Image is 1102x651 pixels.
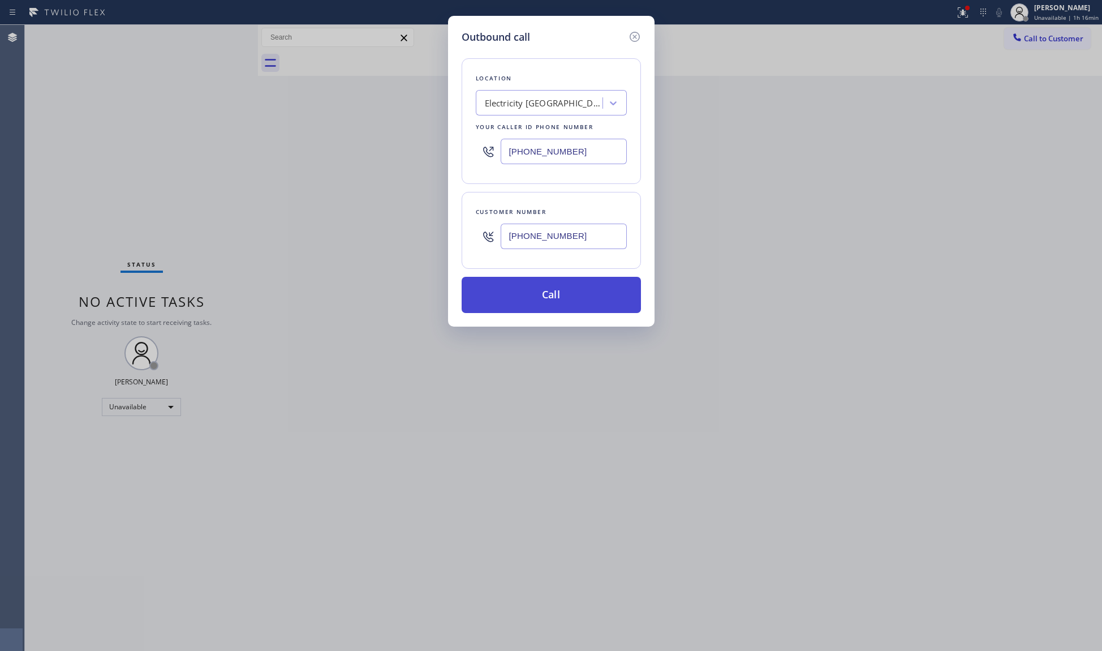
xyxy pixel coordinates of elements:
h5: Outbound call [462,29,530,45]
button: Call [462,277,641,313]
input: (123) 456-7890 [501,224,627,249]
div: Electricity [GEOGRAPHIC_DATA] [485,97,604,110]
input: (123) 456-7890 [501,139,627,164]
div: Customer number [476,206,627,218]
div: Your caller id phone number [476,121,627,133]
div: Location [476,72,627,84]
